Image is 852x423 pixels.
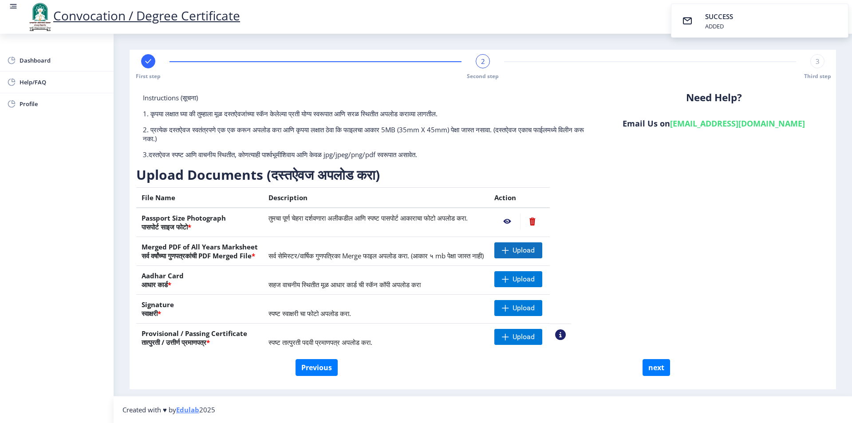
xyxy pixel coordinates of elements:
a: Convocation / Degree Certificate [27,7,240,24]
p: 2. प्रत्येक दस्तऐवज स्वतंत्रपणे एक एक करून अपलोड करा आणि कृपया लक्षात ठेवा कि फाइलचा आकार 5MB (35... [143,125,592,143]
span: 2 [481,57,485,66]
button: next [643,359,670,376]
td: तुमचा पूर्ण चेहरा दर्शवणारा अलीकडील आणि स्पष्ट पासपोर्ट आकाराचा फोटो अपलोड करा. [263,208,489,237]
span: Upload [513,246,535,255]
b: Need Help? [686,91,742,104]
p: 3.दस्तऐवज स्पष्ट आणि वाचनीय स्थितीत, कोणत्याही पार्श्वभूमीशिवाय आणि केवळ jpg/jpeg/png/pdf स्वरूपा... [143,150,592,159]
p: 1. कृपया लक्षात घ्या की तुम्हाला मूळ दस्तऐवजांच्या स्कॅन केलेल्या प्रती योग्य स्वरूपात आणि सरळ स्... [143,109,592,118]
div: ADDED [705,22,735,30]
a: [EMAIL_ADDRESS][DOMAIN_NAME] [670,118,805,129]
span: Profile [20,99,106,109]
th: Signature स्वाक्षरी [136,295,263,324]
span: Third step [804,72,831,80]
h6: Email Us on [605,118,823,129]
h3: Upload Documents (दस्तऐवज अपलोड करा) [136,166,571,184]
a: Edulab [176,405,199,414]
button: Previous [296,359,338,376]
span: Created with ♥ by 2025 [122,405,215,414]
span: स्पष्ट स्वाक्षरी चा फोटो अपलोड करा. [268,309,351,318]
th: Passport Size Photograph पासपोर्ट साइज फोटो [136,208,263,237]
th: File Name [136,188,263,208]
th: Merged PDF of All Years Marksheet सर्व वर्षांच्या गुणपत्रकांची PDF Merged File [136,237,263,266]
span: स्पष्ट तात्पुरती पदवी प्रमाणपत्र अपलोड करा. [268,338,372,347]
span: Dashboard [20,55,106,66]
span: सहज वाचनीय स्थितीत मूळ आधार कार्ड ची स्कॅन कॉपी अपलोड करा [268,280,421,289]
nb-action: Delete File [520,213,544,229]
th: Provisional / Passing Certificate तात्पुरती / उत्तीर्ण प्रमाणपत्र [136,324,263,352]
span: SUCCESS [705,12,733,21]
span: सर्व सेमिस्टर/वार्षिक गुणपत्रिका Merge फाइल अपलोड करा. (आकार ५ mb पेक्षा जास्त नाही) [268,251,484,260]
th: Description [263,188,489,208]
th: Aadhar Card आधार कार्ड [136,266,263,295]
img: logo [27,2,53,32]
span: First step [136,72,161,80]
span: 3 [816,57,820,66]
nb-action: View File [494,213,520,229]
span: Instructions (सूचना) [143,93,198,102]
span: Upload [513,275,535,284]
nb-action: View Sample PDC [555,329,566,340]
th: Action [489,188,550,208]
span: Upload [513,304,535,312]
span: Second step [467,72,499,80]
span: Upload [513,332,535,341]
span: Help/FAQ [20,77,106,87]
